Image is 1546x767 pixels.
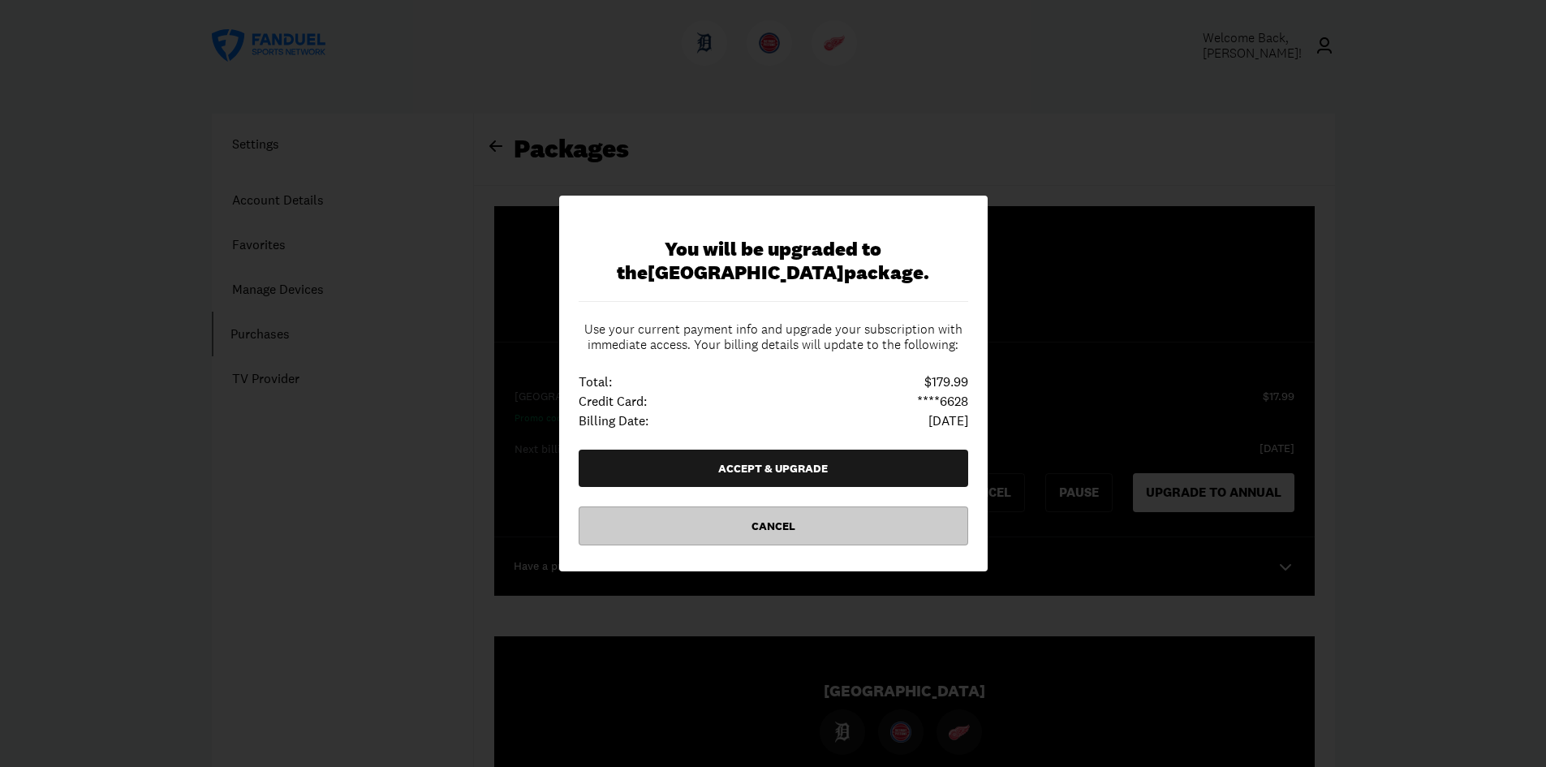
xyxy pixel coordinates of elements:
dd: $179.99 [773,372,968,391]
div: Use your current payment info and upgrade your subscription with immediate access. Your billing d... [579,321,968,352]
dd: [DATE] [773,411,968,430]
button: Cancel [579,506,968,545]
button: Accept & Upgrade [579,450,968,487]
div: You will be upgraded to the [GEOGRAPHIC_DATA] package. [595,238,952,285]
dt: Credit Card: [579,391,773,411]
dt: Billing Date: [579,411,773,430]
dt: Total: [579,372,773,391]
